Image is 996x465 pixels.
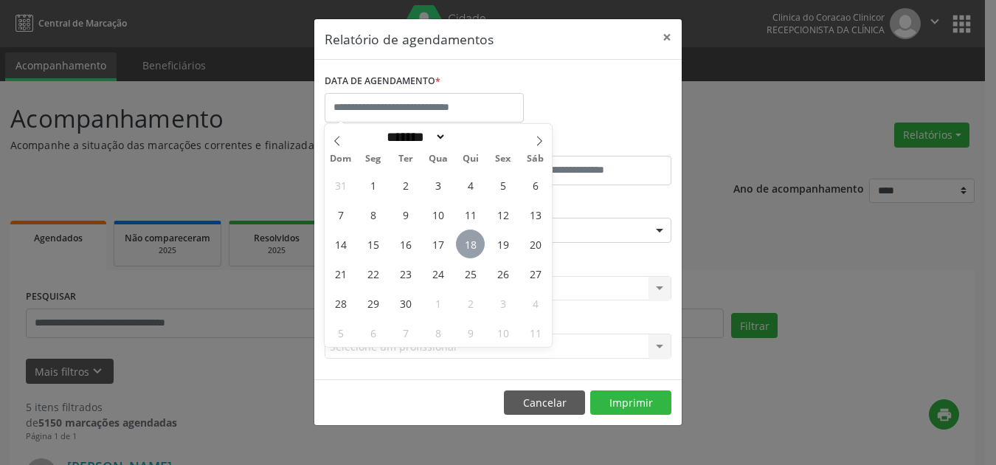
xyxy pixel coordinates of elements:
button: Imprimir [590,390,671,416]
span: Setembro 14, 2025 [326,230,355,258]
span: Setembro 22, 2025 [359,259,387,288]
h5: Relatório de agendamentos [325,30,494,49]
span: Sáb [519,154,552,164]
span: Ter [390,154,422,164]
span: Outubro 4, 2025 [521,289,550,317]
span: Setembro 30, 2025 [391,289,420,317]
span: Setembro 2, 2025 [391,170,420,199]
span: Setembro 13, 2025 [521,200,550,229]
span: Qua [422,154,454,164]
span: Setembro 20, 2025 [521,230,550,258]
label: ATÉ [502,133,671,156]
span: Seg [357,154,390,164]
span: Outubro 10, 2025 [488,318,517,347]
span: Qui [454,154,487,164]
span: Setembro 10, 2025 [423,200,452,229]
button: Close [652,19,682,55]
span: Outubro 2, 2025 [456,289,485,317]
button: Cancelar [504,390,585,416]
span: Setembro 7, 2025 [326,200,355,229]
span: Outubro 6, 2025 [359,318,387,347]
span: Outubro 11, 2025 [521,318,550,347]
span: Setembro 3, 2025 [423,170,452,199]
span: Outubro 9, 2025 [456,318,485,347]
select: Month [381,129,446,145]
span: Setembro 8, 2025 [359,200,387,229]
span: Outubro 8, 2025 [423,318,452,347]
span: Setembro 25, 2025 [456,259,485,288]
span: Agosto 31, 2025 [326,170,355,199]
span: Setembro 18, 2025 [456,230,485,258]
span: Setembro 27, 2025 [521,259,550,288]
span: Setembro 6, 2025 [521,170,550,199]
span: Setembro 23, 2025 [391,259,420,288]
span: Setembro 17, 2025 [423,230,452,258]
span: Sex [487,154,519,164]
span: Setembro 9, 2025 [391,200,420,229]
span: Outubro 3, 2025 [488,289,517,317]
input: Year [446,129,495,145]
span: Setembro 11, 2025 [456,200,485,229]
span: Setembro 5, 2025 [488,170,517,199]
label: DATA DE AGENDAMENTO [325,70,440,93]
span: Outubro 7, 2025 [391,318,420,347]
span: Setembro 28, 2025 [326,289,355,317]
span: Setembro 19, 2025 [488,230,517,258]
span: Setembro 26, 2025 [488,259,517,288]
span: Setembro 1, 2025 [359,170,387,199]
span: Setembro 21, 2025 [326,259,355,288]
span: Outubro 5, 2025 [326,318,355,347]
span: Setembro 24, 2025 [423,259,452,288]
span: Dom [325,154,357,164]
span: Setembro 15, 2025 [359,230,387,258]
span: Setembro 4, 2025 [456,170,485,199]
span: Setembro 29, 2025 [359,289,387,317]
span: Setembro 16, 2025 [391,230,420,258]
span: Outubro 1, 2025 [423,289,452,317]
span: Setembro 12, 2025 [488,200,517,229]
